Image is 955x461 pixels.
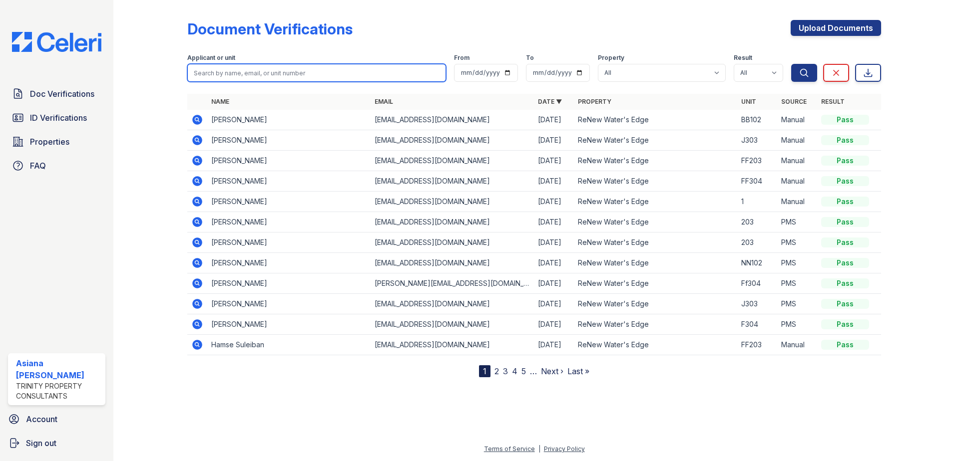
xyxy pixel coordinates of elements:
div: Pass [821,340,869,350]
td: Manual [777,130,817,151]
td: [DATE] [534,294,574,314]
span: Properties [30,136,69,148]
span: Account [26,413,57,425]
td: [EMAIL_ADDRESS][DOMAIN_NAME] [371,335,534,355]
td: ReNew Water's Edge [574,130,737,151]
a: Terms of Service [484,445,535,453]
div: Pass [821,278,869,288]
div: Pass [821,217,869,227]
a: Doc Verifications [8,84,105,104]
td: J303 [737,130,777,151]
td: FF304 [737,171,777,192]
td: J303 [737,294,777,314]
div: Pass [821,299,869,309]
td: Manual [777,110,817,130]
td: FF203 [737,335,777,355]
a: Property [578,98,611,105]
label: Result [734,54,752,62]
div: Pass [821,135,869,145]
a: Source [781,98,807,105]
label: Applicant or unit [187,54,235,62]
div: Document Verifications [187,20,353,38]
td: 1 [737,192,777,212]
a: Account [4,409,109,429]
div: 1 [479,365,490,377]
td: [EMAIL_ADDRESS][DOMAIN_NAME] [371,192,534,212]
td: Manual [777,335,817,355]
a: 2 [494,366,499,376]
td: [PERSON_NAME] [207,314,371,335]
td: [PERSON_NAME] [207,171,371,192]
td: ReNew Water's Edge [574,110,737,130]
a: Unit [741,98,756,105]
td: ReNew Water's Edge [574,192,737,212]
div: Pass [821,258,869,268]
td: Manual [777,151,817,171]
div: Pass [821,156,869,166]
td: BB102 [737,110,777,130]
td: [DATE] [534,253,574,273]
td: [EMAIL_ADDRESS][DOMAIN_NAME] [371,171,534,192]
td: [DATE] [534,314,574,335]
td: Manual [777,171,817,192]
td: [PERSON_NAME] [207,151,371,171]
td: PMS [777,314,817,335]
a: Sign out [4,433,109,453]
div: Asiana [PERSON_NAME] [16,357,101,381]
span: … [530,365,537,377]
td: [PERSON_NAME] [207,232,371,253]
td: [EMAIL_ADDRESS][DOMAIN_NAME] [371,151,534,171]
td: [PERSON_NAME] [207,253,371,273]
td: PMS [777,294,817,314]
td: ReNew Water's Edge [574,253,737,273]
td: Manual [777,192,817,212]
a: 5 [521,366,526,376]
span: FAQ [30,160,46,172]
td: Ff304 [737,273,777,294]
td: [PERSON_NAME] [207,110,371,130]
td: [DATE] [534,110,574,130]
a: FAQ [8,156,105,176]
a: 4 [512,366,517,376]
td: ReNew Water's Edge [574,212,737,232]
td: PMS [777,212,817,232]
a: Name [211,98,229,105]
span: ID Verifications [30,112,87,124]
td: [DATE] [534,212,574,232]
td: [PERSON_NAME] [207,273,371,294]
td: ReNew Water's Edge [574,171,737,192]
td: [DATE] [534,130,574,151]
td: F304 [737,314,777,335]
td: PMS [777,273,817,294]
input: Search by name, email, or unit number [187,64,446,82]
td: [PERSON_NAME] [207,130,371,151]
td: Hamse Suleiban [207,335,371,355]
a: ID Verifications [8,108,105,128]
td: [PERSON_NAME] [207,192,371,212]
td: [EMAIL_ADDRESS][DOMAIN_NAME] [371,110,534,130]
div: Pass [821,319,869,329]
td: [EMAIL_ADDRESS][DOMAIN_NAME] [371,314,534,335]
a: Next › [541,366,563,376]
a: Last » [567,366,589,376]
td: NN102 [737,253,777,273]
td: PMS [777,232,817,253]
td: [DATE] [534,151,574,171]
td: [DATE] [534,335,574,355]
td: FF203 [737,151,777,171]
td: [EMAIL_ADDRESS][DOMAIN_NAME] [371,294,534,314]
span: Sign out [26,437,56,449]
td: [DATE] [534,171,574,192]
td: [PERSON_NAME] [207,294,371,314]
td: [EMAIL_ADDRESS][DOMAIN_NAME] [371,130,534,151]
a: 3 [503,366,508,376]
td: [EMAIL_ADDRESS][DOMAIN_NAME] [371,212,534,232]
label: Property [598,54,624,62]
a: Upload Documents [791,20,881,36]
a: Privacy Policy [544,445,585,453]
td: PMS [777,253,817,273]
a: Result [821,98,845,105]
div: Pass [821,197,869,207]
div: Pass [821,115,869,125]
